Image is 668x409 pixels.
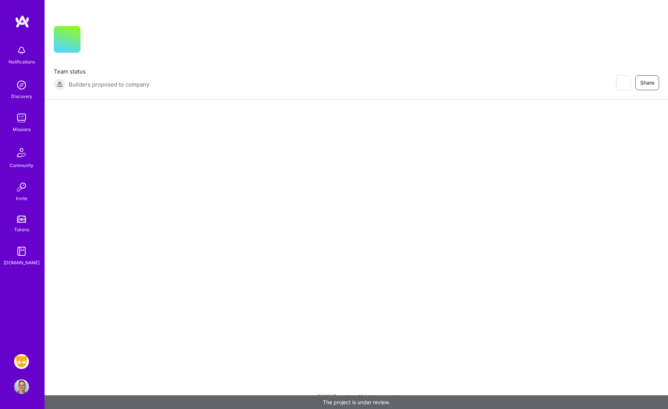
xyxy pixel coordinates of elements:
img: tokens [17,216,26,223]
i: icon CompanyGray [89,38,95,44]
img: teamwork [14,111,29,125]
img: Invite [14,180,29,194]
div: The project is under review. [45,395,668,409]
div: Discovery [11,92,32,100]
img: logo [15,15,30,28]
i: icon EyeClosed [620,80,626,86]
div: Invite [16,194,27,202]
div: [DOMAIN_NAME] [4,259,40,266]
div: Missions [13,125,31,133]
a: Grindr: Product & Marketing [12,354,31,369]
a: User Avatar [12,379,31,394]
span: Builders proposed to company [69,81,149,88]
img: Community [13,144,30,161]
img: guide book [14,244,29,259]
span: Share [640,79,654,86]
img: Grindr: Product & Marketing [14,354,29,369]
div: Community [10,161,33,169]
img: Builders proposed to company [54,78,66,90]
div: Notifications [9,58,35,66]
img: User Avatar [14,379,29,394]
div: Tokens [14,226,29,233]
img: bell [14,43,29,58]
img: discovery [14,78,29,92]
span: Team status [54,68,149,75]
button: Share [635,75,659,90]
